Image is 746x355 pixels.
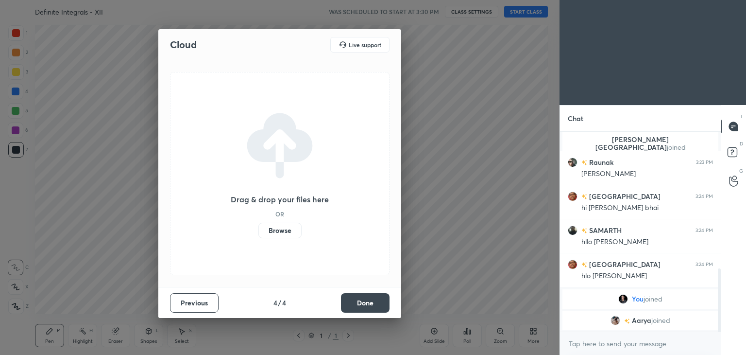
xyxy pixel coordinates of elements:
img: 5a800cafc3f04914b081e0890535eef8.jpg [568,260,577,269]
h4: / [278,298,281,308]
div: 3:24 PM [695,194,713,199]
div: [PERSON_NAME] [581,169,713,179]
h3: Drag & drop your files here [231,195,329,203]
p: T [740,113,743,120]
img: no-rating-badge.077c3623.svg [581,228,587,233]
h6: [GEOGRAPHIC_DATA] [587,191,661,201]
span: joined [651,317,670,324]
div: 3:23 PM [696,160,713,165]
h4: 4 [273,298,277,308]
img: no-rating-badge.077c3623.svg [581,194,587,199]
p: Chat [560,106,591,131]
span: joined [644,295,662,303]
button: Previous [170,293,219,313]
img: c2636bbe23f74ec1a7687324cbb55c1a.jpg [568,226,577,235]
img: 99599b5805824bffb262b24888d85f80.jpg [568,158,577,167]
div: 3:24 PM [695,262,713,267]
img: 8bfc2507b822401fbb18f819a7f0e5ff.jpg [610,316,620,325]
span: Aarya [632,317,651,324]
p: D [740,140,743,147]
img: 5a800cafc3f04914b081e0890535eef8.jpg [568,192,577,201]
img: 3bd8f50cf52542888569fb27f05e67d4.jpg [618,294,628,304]
div: 3:24 PM [695,228,713,233]
button: Done [341,293,390,313]
h6: [GEOGRAPHIC_DATA] [587,259,661,269]
span: You [632,295,644,303]
div: hllo [PERSON_NAME] [581,237,713,247]
img: no-rating-badge.077c3623.svg [581,160,587,165]
p: [PERSON_NAME][GEOGRAPHIC_DATA] [568,136,712,151]
h6: SAMARTH [587,225,622,235]
img: no-rating-badge.077c3623.svg [624,319,630,324]
h6: Raunak [587,157,613,167]
div: grid [560,132,721,332]
div: hi [PERSON_NAME] bhai [581,203,713,213]
h4: 4 [282,298,286,308]
p: G [739,167,743,175]
span: joined [667,142,686,152]
img: no-rating-badge.077c3623.svg [581,262,587,267]
h5: Live support [349,42,381,48]
h5: OR [275,211,284,217]
h2: Cloud [170,38,197,51]
div: hlo [PERSON_NAME] [581,271,713,281]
